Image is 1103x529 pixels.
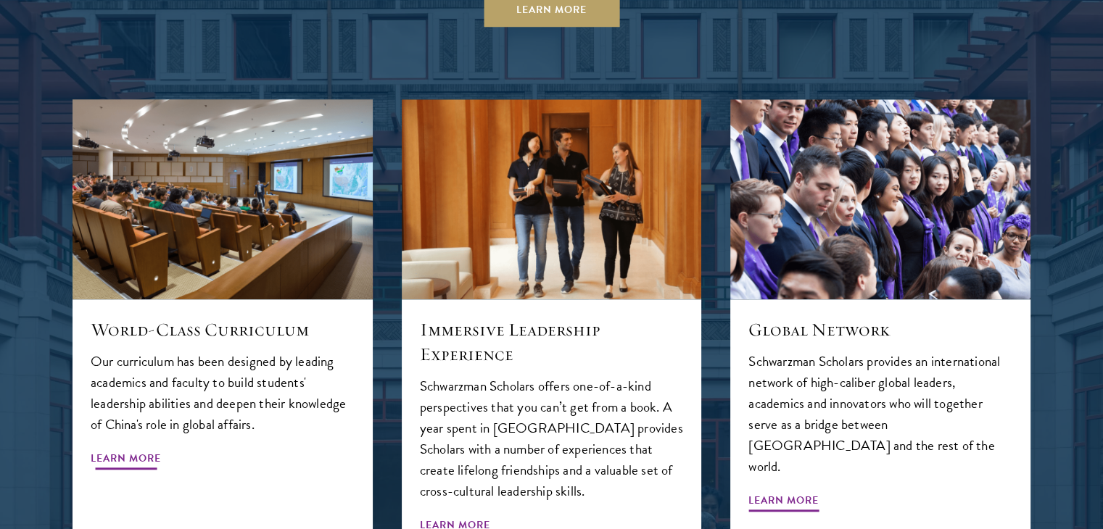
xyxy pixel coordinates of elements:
p: Schwarzman Scholars provides an international network of high-caliber global leaders, academics a... [748,351,1012,477]
h5: World-Class Curriculum [91,317,355,342]
p: Schwarzman Scholars offers one-of-a-kind perspectives that you can’t get from a book. A year spen... [420,375,684,501]
h5: Immersive Leadership Experience [420,317,684,367]
p: Our curriculum has been designed by leading academics and faculty to build students' leadership a... [91,351,355,435]
h5: Global Network [748,317,1012,342]
span: Learn More [91,449,161,472]
span: Learn More [748,491,819,514]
